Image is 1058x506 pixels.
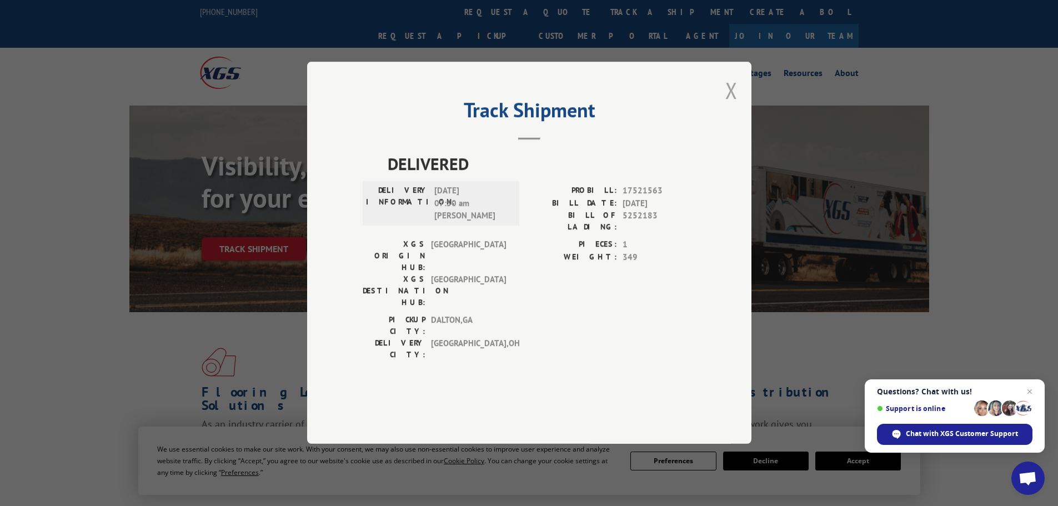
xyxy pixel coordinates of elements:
[529,185,617,198] label: PROBILL:
[906,429,1018,439] span: Chat with XGS Customer Support
[623,251,696,264] span: 349
[623,239,696,252] span: 1
[877,424,1032,445] div: Chat with XGS Customer Support
[1011,462,1045,495] div: Open chat
[623,185,696,198] span: 17521563
[431,274,506,309] span: [GEOGRAPHIC_DATA]
[431,338,506,361] span: [GEOGRAPHIC_DATA] , OH
[529,239,617,252] label: PIECES:
[623,197,696,210] span: [DATE]
[363,338,425,361] label: DELIVERY CITY:
[366,185,429,223] label: DELIVERY INFORMATION:
[529,197,617,210] label: BILL DATE:
[363,239,425,274] label: XGS ORIGIN HUB:
[388,152,696,177] span: DELIVERED
[623,210,696,233] span: 5252183
[431,239,506,274] span: [GEOGRAPHIC_DATA]
[529,210,617,233] label: BILL OF LADING:
[877,404,970,413] span: Support is online
[363,274,425,309] label: XGS DESTINATION HUB:
[1023,385,1036,398] span: Close chat
[363,314,425,338] label: PICKUP CITY:
[363,102,696,123] h2: Track Shipment
[877,387,1032,396] span: Questions? Chat with us!
[725,76,738,105] button: Close modal
[431,314,506,338] span: DALTON , GA
[529,251,617,264] label: WEIGHT:
[434,185,509,223] span: [DATE] 07:50 am [PERSON_NAME]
